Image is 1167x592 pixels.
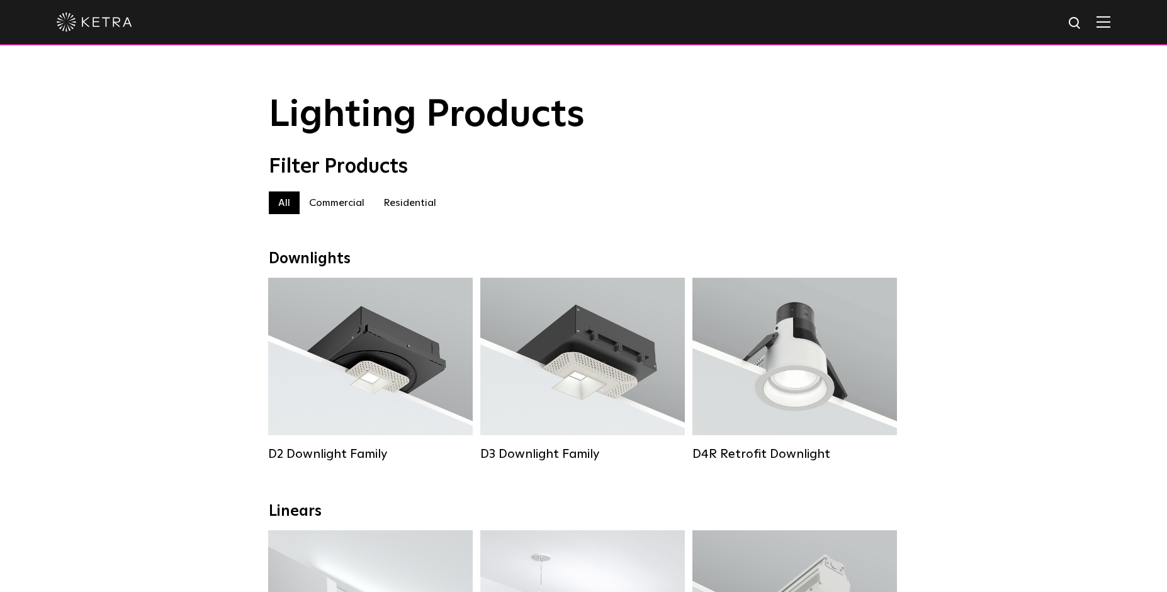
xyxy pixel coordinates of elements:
[57,13,132,31] img: ketra-logo-2019-white
[692,278,897,460] a: D4R Retrofit Downlight Lumen Output:800Colors:White / BlackBeam Angles:15° / 25° / 40° / 60°Watta...
[269,155,898,179] div: Filter Products
[1097,16,1110,28] img: Hamburger%20Nav.svg
[300,191,374,214] label: Commercial
[269,191,300,214] label: All
[692,447,897,462] div: D4R Retrofit Downlight
[269,96,585,134] span: Lighting Products
[1068,16,1083,31] img: search icon
[374,191,446,214] label: Residential
[269,503,898,521] div: Linears
[268,447,473,462] div: D2 Downlight Family
[480,278,685,460] a: D3 Downlight Family Lumen Output:700 / 900 / 1100Colors:White / Black / Silver / Bronze / Paintab...
[480,447,685,462] div: D3 Downlight Family
[269,250,898,268] div: Downlights
[268,278,473,460] a: D2 Downlight Family Lumen Output:1200Colors:White / Black / Gloss Black / Silver / Bronze / Silve...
